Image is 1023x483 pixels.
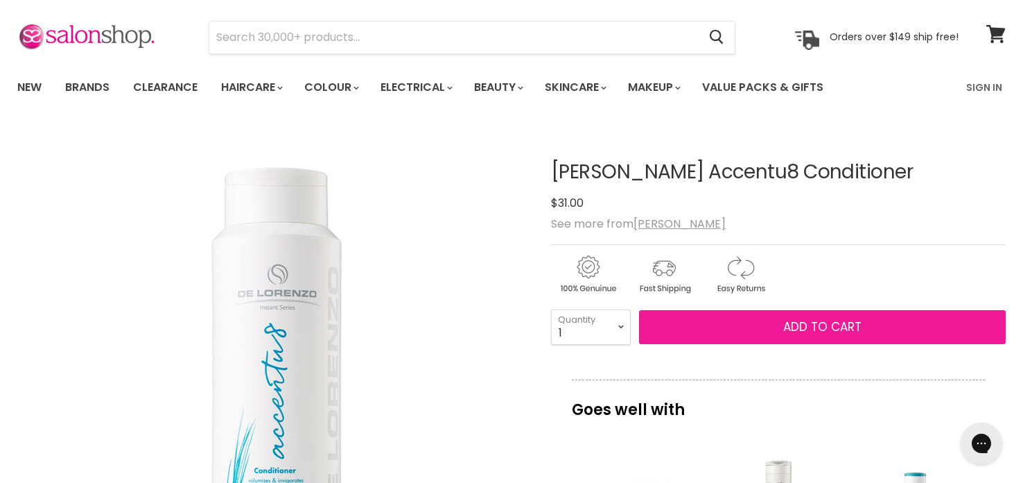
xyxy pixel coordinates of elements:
[958,73,1011,102] a: Sign In
[692,73,834,102] a: Value Packs & Gifts
[572,380,985,425] p: Goes well with
[954,418,1009,469] iframe: Gorgias live chat messenger
[209,21,735,54] form: Product
[698,22,735,53] button: Search
[627,253,701,296] img: shipping.gif
[551,195,584,211] span: $31.00
[294,73,367,102] a: Colour
[370,73,461,102] a: Electrical
[551,216,726,232] span: See more from
[551,310,631,344] select: Quantity
[551,162,1006,183] h1: [PERSON_NAME] Accentu8 Conditioner
[633,216,726,232] a: [PERSON_NAME]
[55,73,120,102] a: Brands
[7,67,896,108] ul: Main menu
[551,253,624,296] img: genuine.gif
[783,319,862,335] span: Add to cart
[211,73,291,102] a: Haircare
[703,253,777,296] img: returns.gif
[464,73,532,102] a: Beauty
[534,73,615,102] a: Skincare
[618,73,689,102] a: Makeup
[209,22,698,53] input: Search
[639,310,1006,345] button: Add to cart
[830,31,959,43] p: Orders over $149 ship free!
[123,73,208,102] a: Clearance
[7,73,52,102] a: New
